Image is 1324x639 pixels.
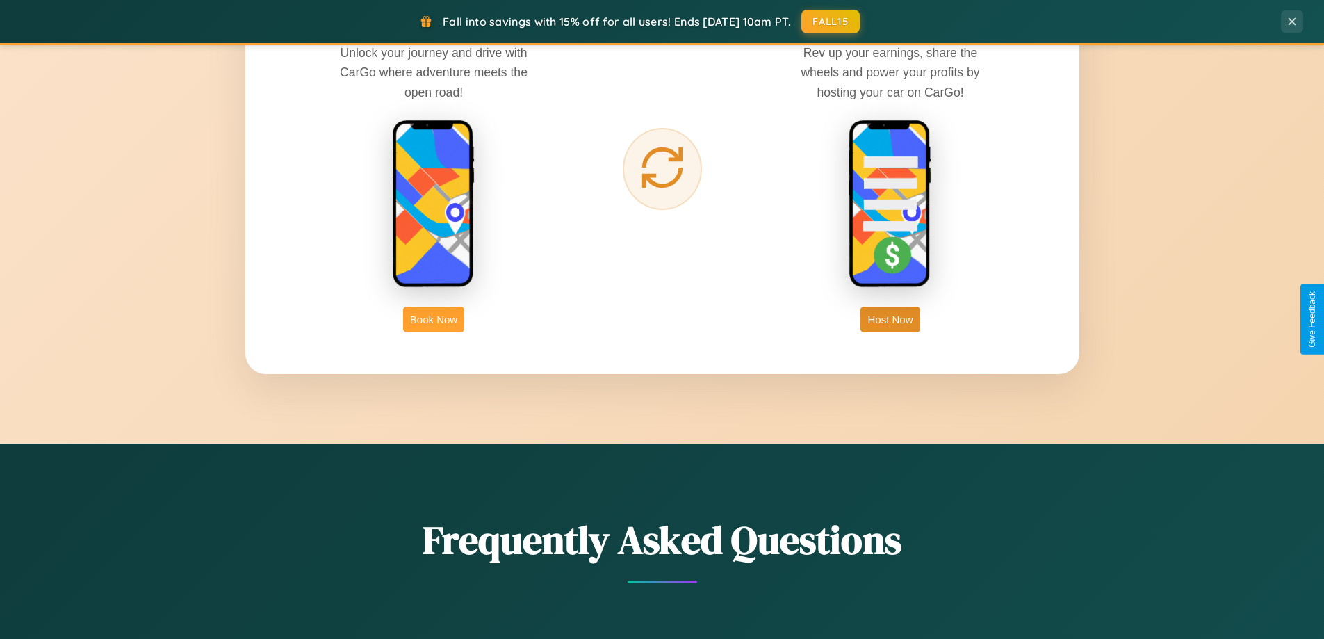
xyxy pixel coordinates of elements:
img: rent phone [392,120,475,289]
span: Fall into savings with 15% off for all users! Ends [DATE] 10am PT. [443,15,791,29]
h2: Frequently Asked Questions [245,513,1079,567]
p: Unlock your journey and drive with CarGo where adventure meets the open road! [329,43,538,102]
button: Host Now [860,307,920,332]
div: Give Feedback [1307,291,1317,348]
button: FALL15 [801,10,860,33]
button: Book Now [403,307,464,332]
p: Rev up your earnings, share the wheels and power your profits by hosting your car on CarGo! [786,43,995,102]
img: host phone [849,120,932,289]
